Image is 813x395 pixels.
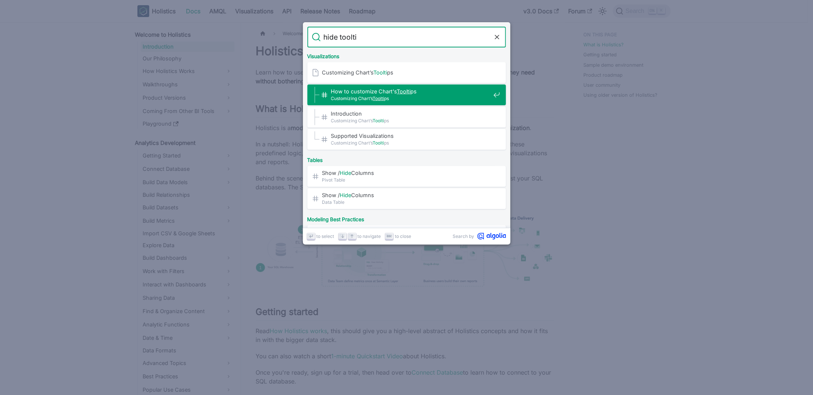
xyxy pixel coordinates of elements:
input: Search docs [321,27,493,47]
span: Supported Visualizations​ [331,132,490,139]
span: Customizing Chart’s ps [331,95,490,102]
a: Supported Visualizations​Customizing Chart’sTooltips [307,129,506,150]
span: Customizing Chart’s ps [322,69,490,76]
span: to navigate [358,233,381,240]
mark: Toolti [397,88,411,94]
div: Visualizations [306,47,507,62]
mark: Toolti [373,140,384,146]
mark: Toolti [373,118,384,123]
span: Data Table [322,199,490,206]
button: Clear the query [493,33,502,42]
span: Customizing Chart’s ps [331,139,490,146]
a: Show /HideColumns​Pivot Table [307,166,506,187]
a: Hidefields that are not needed​Tips on Designing Models [307,225,506,246]
svg: Algolia [477,233,506,240]
mark: Hide [340,192,351,198]
a: Introduction​Customizing Chart’sTooltips [307,107,506,127]
svg: Arrow up [349,233,355,239]
span: Show / Columns​ [322,169,490,176]
span: How to customize Chart's ps​ [331,88,490,95]
span: to close [395,233,412,240]
svg: Arrow down [340,233,346,239]
span: Customizing Chart’s ps [331,117,490,124]
mark: Toolti [374,69,387,76]
mark: Toolti [373,96,384,101]
svg: Enter key [308,233,314,239]
a: Show /HideColumns​Data Table [307,188,506,209]
mark: Hide [340,170,351,176]
span: to select [317,233,334,240]
span: Introduction​ [331,110,490,117]
a: How to customize Chart'sTooltips​Customizing Chart’sTooltips [307,84,506,105]
svg: Escape key [387,233,392,239]
span: Show / Columns​ [322,192,490,199]
a: Search byAlgolia [453,233,506,240]
span: Search by [453,233,474,240]
a: Customizing Chart’sTooltips [307,62,506,83]
div: Modeling Best Practices [306,210,507,225]
div: Tables [306,151,507,166]
span: Pivot Table [322,176,490,183]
